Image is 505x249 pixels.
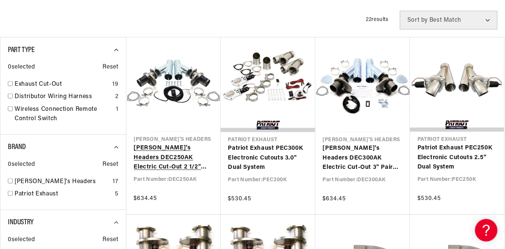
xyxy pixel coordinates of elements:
span: Industry [8,219,34,226]
a: Patriot Exhaust PEC250K Electronic Cutouts 2.5" Dual System [417,143,497,172]
div: 17 [113,177,118,187]
a: [PERSON_NAME]'s Headers [15,177,110,187]
span: 0 selected [8,235,35,245]
span: Sort by [407,17,428,23]
div: 19 [112,80,118,89]
span: Part Type [8,46,34,54]
span: 0 selected [8,160,35,170]
span: Brand [8,143,26,151]
span: 0 selected [8,63,35,72]
a: Wireless Connection Remote Control Switch [15,105,113,124]
span: 22 results [366,17,389,22]
a: Patriot Exhaust [15,189,112,199]
span: Reset [103,63,119,72]
a: [PERSON_NAME]'s Headers DEC250AK Electric Cut-Out 2 1/2" Pair with Hook-Up Kit [134,143,213,172]
span: Reset [103,235,119,245]
a: Patriot Exhaust PEC300K Electronic Cutouts 3.0" Dual System [228,144,308,173]
div: 2 [115,92,119,102]
select: Sort by [400,11,498,30]
a: Distributor Wiring Harness [15,92,112,102]
a: [PERSON_NAME]'s Headers DEC300AK Electric Cut-Out 3" Pair with Hook-Up Kit [323,144,403,173]
span: Reset [103,160,119,170]
div: 5 [115,189,119,199]
a: Exhaust Cut-Out [15,80,109,89]
div: 1 [116,105,119,115]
